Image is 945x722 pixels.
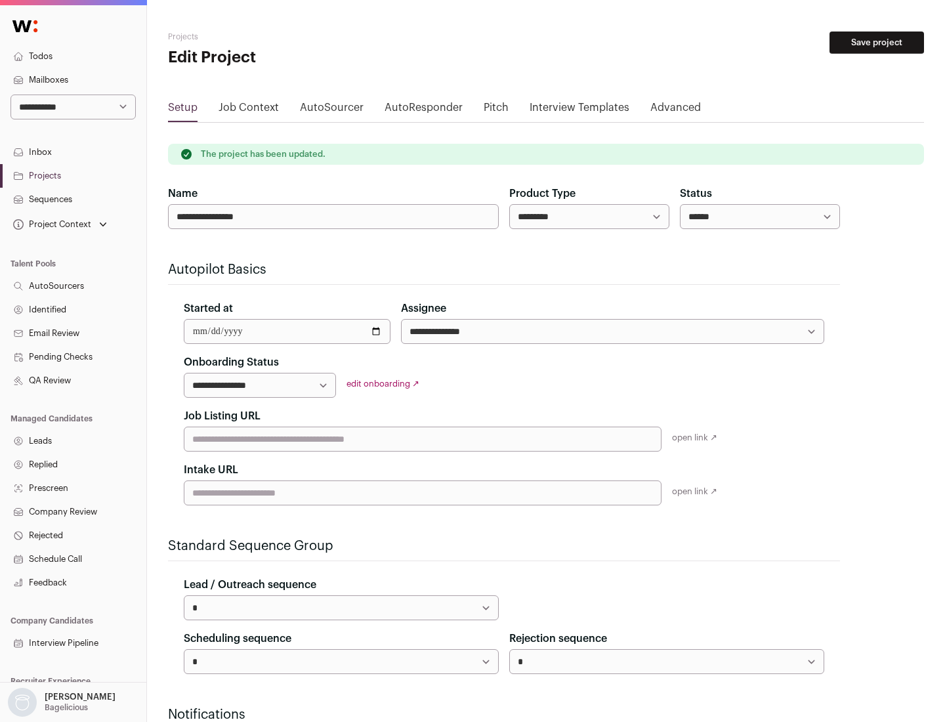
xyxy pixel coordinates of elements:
img: Wellfound [5,13,45,39]
label: Name [168,186,198,202]
p: Bagelicious [45,702,88,713]
a: Interview Templates [530,100,629,121]
label: Lead / Outreach sequence [184,577,316,593]
label: Onboarding Status [184,354,279,370]
label: Started at [184,301,233,316]
a: Setup [168,100,198,121]
p: [PERSON_NAME] [45,692,115,702]
a: AutoResponder [385,100,463,121]
label: Assignee [401,301,446,316]
h1: Edit Project [168,47,420,68]
button: Save project [829,32,924,54]
a: edit onboarding ↗ [346,379,419,388]
div: Project Context [10,219,91,230]
button: Open dropdown [5,688,118,717]
label: Product Type [509,186,576,202]
label: Scheduling sequence [184,631,291,647]
label: Status [680,186,712,202]
a: AutoSourcer [300,100,364,121]
img: nopic.png [8,688,37,717]
button: Open dropdown [10,215,110,234]
a: Pitch [484,100,509,121]
h2: Autopilot Basics [168,261,840,279]
p: The project has been updated. [201,149,325,159]
a: Advanced [650,100,701,121]
h2: Standard Sequence Group [168,537,840,555]
a: Job Context [219,100,279,121]
label: Rejection sequence [509,631,607,647]
h2: Projects [168,32,420,42]
label: Intake URL [184,462,238,478]
label: Job Listing URL [184,408,261,424]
